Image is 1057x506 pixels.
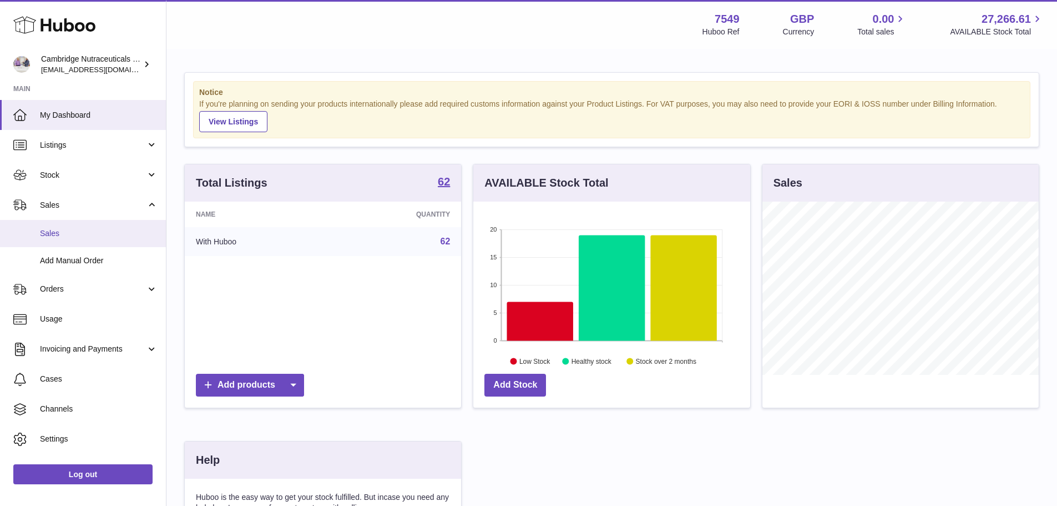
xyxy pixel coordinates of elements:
[40,404,158,414] span: Channels
[40,228,158,239] span: Sales
[40,200,146,211] span: Sales
[494,309,497,316] text: 5
[857,27,907,37] span: Total sales
[40,374,158,384] span: Cases
[199,111,267,132] a: View Listings
[199,87,1024,98] strong: Notice
[185,202,331,227] th: Name
[41,65,163,74] span: [EMAIL_ADDRESS][DOMAIN_NAME]
[490,282,497,288] text: 10
[40,344,146,354] span: Invoicing and Payments
[494,337,497,344] text: 0
[519,357,550,365] text: Low Stock
[982,12,1031,27] span: 27,266.61
[490,254,497,260] text: 15
[40,110,158,121] span: My Dashboard
[572,357,612,365] text: Healthy stock
[484,374,546,397] a: Add Stock
[40,140,146,151] span: Listings
[783,27,815,37] div: Currency
[484,176,608,191] h3: AVAILABLE Stock Total
[715,12,740,27] strong: 7549
[702,27,740,37] div: Huboo Ref
[40,255,158,266] span: Add Manual Order
[636,357,696,365] text: Stock over 2 months
[490,226,497,233] text: 20
[196,176,267,191] h3: Total Listings
[873,12,894,27] span: 0.00
[196,374,304,397] a: Add products
[40,284,146,294] span: Orders
[40,170,146,181] span: Stock
[185,227,331,256] td: With Huboo
[199,99,1024,132] div: If you're planning on sending your products internationally please add required customs informati...
[773,176,802,191] h3: Sales
[441,237,451,246] a: 62
[950,12,1044,37] a: 27,266.61 AVAILABLE Stock Total
[331,202,461,227] th: Quantity
[41,54,141,75] div: Cambridge Nutraceuticals Ltd
[196,453,220,468] h3: Help
[950,27,1044,37] span: AVAILABLE Stock Total
[790,12,814,27] strong: GBP
[40,314,158,324] span: Usage
[438,176,450,189] a: 62
[13,56,30,73] img: internalAdmin-7549@internal.huboo.com
[438,176,450,187] strong: 62
[13,464,153,484] a: Log out
[857,12,907,37] a: 0.00 Total sales
[40,434,158,444] span: Settings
